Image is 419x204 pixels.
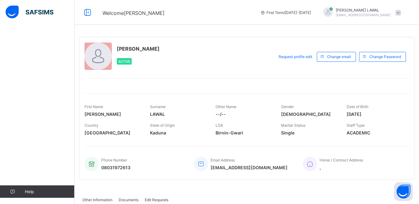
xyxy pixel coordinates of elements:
[320,165,363,170] span: ,
[216,130,272,135] span: Birnin-Gwari
[347,130,403,135] span: ACADEMIC
[317,7,404,18] div: IBRAHIMLAWAL
[281,111,337,117] span: [DEMOGRAPHIC_DATA]
[336,8,391,12] span: [PERSON_NAME] LAWAL
[145,197,168,202] span: Edit Requests
[260,10,311,15] span: session/term information
[216,104,236,109] span: Other Name
[369,54,401,59] span: Change Password
[117,46,160,52] span: [PERSON_NAME]
[347,123,365,128] span: Staff Type
[150,130,206,135] span: Kaduna
[150,111,206,117] span: LAWAL
[336,13,391,17] span: [EMAIL_ADDRESS][DOMAIN_NAME]
[216,123,223,128] span: LGA
[6,6,53,19] img: safsims
[82,197,112,202] span: Other Information
[101,158,127,162] span: Phone Number
[102,10,165,16] span: Welcome [PERSON_NAME]
[216,111,272,117] span: --/--
[394,182,413,201] button: Open asap
[150,104,166,109] span: Surname
[84,104,103,109] span: First Name
[150,123,175,128] span: State of Origin
[327,54,351,59] span: Change email
[84,111,141,117] span: [PERSON_NAME]
[84,123,98,128] span: Country
[281,104,294,109] span: Gender
[347,111,403,117] span: [DATE]
[279,54,312,59] span: Request profile edit
[118,60,130,63] span: Active
[84,130,141,135] span: [GEOGRAPHIC_DATA]
[211,158,235,162] span: Email Address
[211,165,288,170] span: [EMAIL_ADDRESS][DOMAIN_NAME]
[119,197,139,202] span: Documents
[281,130,337,135] span: Single
[281,123,305,128] span: Marital Status
[101,165,130,170] span: 08031972613
[320,158,363,162] span: Home / Contract Address
[347,104,368,109] span: Date of Birth
[25,189,74,194] span: Help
